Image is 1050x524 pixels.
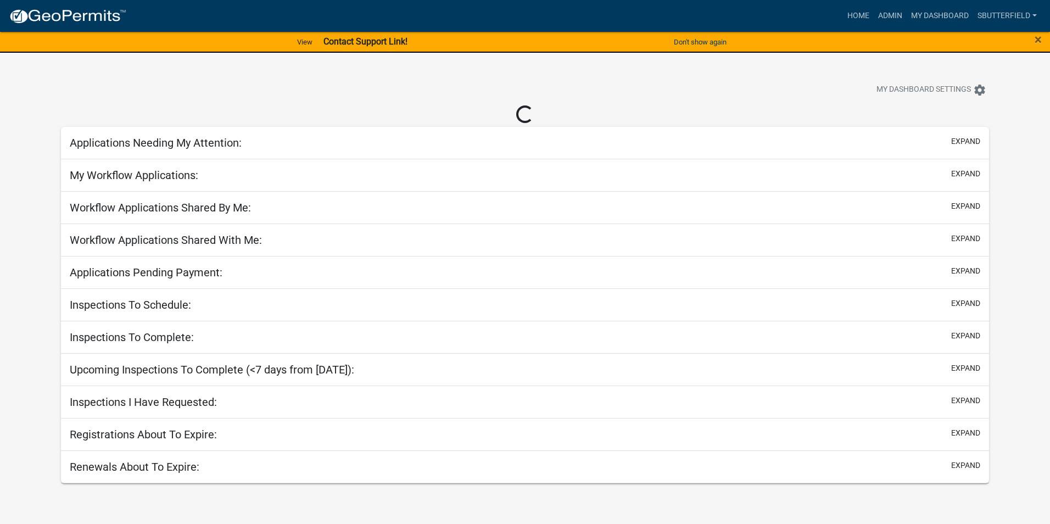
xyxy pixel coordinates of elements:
[951,200,980,212] button: expand
[951,168,980,180] button: expand
[1035,33,1042,46] button: Close
[874,5,907,26] a: Admin
[70,460,199,473] h5: Renewals About To Expire:
[70,136,242,149] h5: Applications Needing My Attention:
[70,233,262,247] h5: Workflow Applications Shared With Me:
[951,460,980,471] button: expand
[70,169,198,182] h5: My Workflow Applications:
[70,363,354,376] h5: Upcoming Inspections To Complete (<7 days from [DATE]):
[70,298,191,311] h5: Inspections To Schedule:
[907,5,973,26] a: My Dashboard
[951,363,980,374] button: expand
[951,330,980,342] button: expand
[868,79,995,101] button: My Dashboard Settingssettings
[293,33,317,51] a: View
[70,331,194,344] h5: Inspections To Complete:
[70,266,222,279] h5: Applications Pending Payment:
[843,5,874,26] a: Home
[951,427,980,439] button: expand
[70,395,217,409] h5: Inspections I Have Requested:
[323,36,407,47] strong: Contact Support Link!
[973,83,986,97] i: settings
[669,33,731,51] button: Don't show again
[70,428,217,441] h5: Registrations About To Expire:
[876,83,971,97] span: My Dashboard Settings
[70,201,251,214] h5: Workflow Applications Shared By Me:
[1035,32,1042,47] span: ×
[951,265,980,277] button: expand
[951,298,980,309] button: expand
[951,395,980,406] button: expand
[951,233,980,244] button: expand
[973,5,1041,26] a: Sbutterfield
[951,136,980,147] button: expand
